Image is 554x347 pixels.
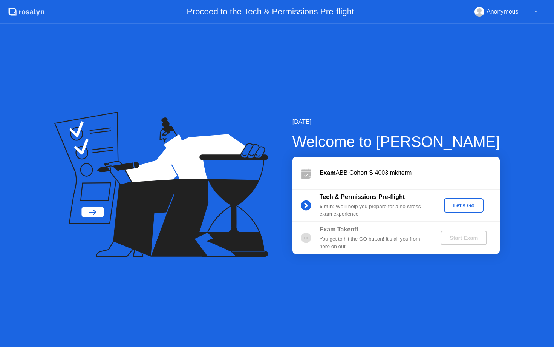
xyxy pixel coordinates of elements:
[444,235,484,241] div: Start Exam
[320,204,333,209] b: 5 min
[320,226,358,233] b: Exam Takeoff
[320,203,428,218] div: : We’ll help you prepare for a no-stress exam experience
[487,7,519,17] div: Anonymous
[320,194,405,200] b: Tech & Permissions Pre-flight
[320,168,500,177] div: ABB Cohort S 4003 midterm
[320,235,428,251] div: You get to hit the GO button! It’s all you from here on out
[292,117,500,126] div: [DATE]
[320,170,336,176] b: Exam
[292,130,500,153] div: Welcome to [PERSON_NAME]
[447,202,481,208] div: Let's Go
[444,198,484,213] button: Let's Go
[441,231,487,245] button: Start Exam
[534,7,538,17] div: ▼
